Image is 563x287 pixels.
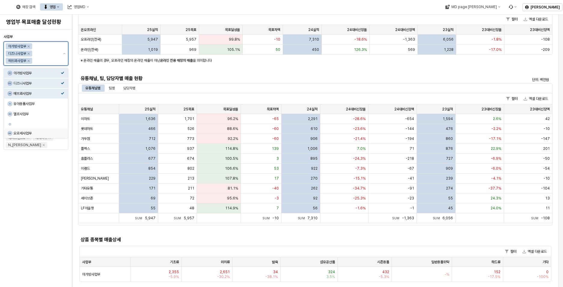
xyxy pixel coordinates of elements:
span: 1,701 [184,116,194,121]
span: 876 [446,146,453,151]
span: -10 [543,176,550,181]
span: 466 [148,126,155,131]
span: 외의류 [221,260,230,264]
span: 450 [312,47,319,52]
span: 727 [446,156,453,161]
span: 발육 [272,260,278,264]
span: 1,594 [443,116,453,121]
span: -100% [537,274,549,279]
span: -50 [543,156,550,161]
span: 섬유공산품 [320,260,335,264]
span: 24.0% [491,206,501,211]
div: Select an option [4,68,68,138]
span: -5.3% [379,274,389,279]
span: LF아울렛 [81,206,94,211]
div: 유통채널별 [85,85,100,92]
span: -5.9% [168,274,179,279]
span: 24.3% [491,196,501,201]
span: 88.6% [227,126,238,131]
span: -10 [543,126,550,131]
span: 기초류 [170,260,179,264]
span: -104 [541,186,550,191]
span: 969 [189,47,196,52]
span: -10 [274,37,280,42]
span: Sum [174,216,184,220]
button: 엑셀 다운로드 [521,95,550,102]
span: 55 [151,206,155,211]
span: 1,636 [145,116,155,121]
span: Sum [298,216,308,220]
span: 1,006 [307,146,318,151]
div: Remove 에뜨와사업부 [27,60,30,62]
span: -194 [405,136,414,141]
div: 엘르사업부 [14,112,61,116]
div: 팀별 [109,85,115,92]
div: Menu item 6 [505,3,520,11]
button: 엑셀 다운로드 [521,16,550,23]
span: 24실적 [307,107,318,112]
span: 72 [190,196,194,201]
span: [PERSON_NAME] [81,176,109,181]
span: 270 [311,176,318,181]
div: 디즈니사업부 [14,81,61,86]
span: 92.2% [228,136,238,141]
span: 526 [187,126,194,131]
span: Sum [433,216,443,220]
span: 7.0% [357,146,366,151]
span: 24실적 [308,27,319,32]
div: Remove 디즈니사업부 [27,52,30,55]
span: -23.6% [353,126,366,131]
span: 860 [446,136,453,141]
span: 25실적 [147,27,158,32]
span: 오프라인(전국) [81,37,101,42]
div: 매장 검색 [13,3,39,11]
span: -1.8% [491,37,502,42]
span: -38.1% [265,274,278,279]
button: 필터 [504,16,520,23]
span: 홈플러스 [81,156,93,161]
span: 3.5% [326,274,335,279]
span: 677 [148,156,155,161]
span: 0 [546,270,549,274]
span: 22.9% [491,146,501,151]
span: -34.7% [353,186,366,191]
div: Remove N_이야이야오 [42,144,45,146]
span: 1,019 [148,47,158,52]
span: A9 [8,131,12,135]
span: 922 [311,166,318,171]
button: 엑셀 다운로드 [520,248,549,255]
span: -1 [410,206,414,211]
span: 온오프라인 [81,27,96,32]
div: 팀별 [105,85,118,92]
div: 아가방사업부 [14,71,61,76]
span: -17.5% [488,274,500,279]
span: 13 [545,196,550,201]
span: 기타 [543,260,549,264]
span: -25.3% [353,196,366,201]
span: 6,056 [442,216,453,220]
span: 목표달성율 [223,107,238,112]
span: 플렉스 [81,146,90,151]
span: 사업부 [4,35,13,39]
div: 에뜨와사업부 [14,91,61,96]
span: -6.9% [491,156,501,161]
span: 55 [448,196,453,201]
span: -3 [275,196,279,201]
span: -60 [272,136,279,141]
div: 매장 검색 [22,5,35,9]
span: 목표달성율 [225,27,240,32]
span: 24대비신장액 [394,107,414,112]
span: 6,056 [443,37,454,42]
span: 895 [310,156,318,161]
span: Sum [135,216,145,220]
span: -209 [541,47,550,52]
span: 71 [410,146,414,151]
span: 7,310 [307,216,318,220]
span: 56 [313,206,318,211]
div: 오르세사업부 [14,131,61,136]
span: -2.2% [491,126,501,131]
span: 2,651 [220,270,230,274]
h5: 상품 종목별 매출상세 [81,237,432,243]
div: 유아용품사업부 [14,101,61,106]
span: A1 [8,71,12,75]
